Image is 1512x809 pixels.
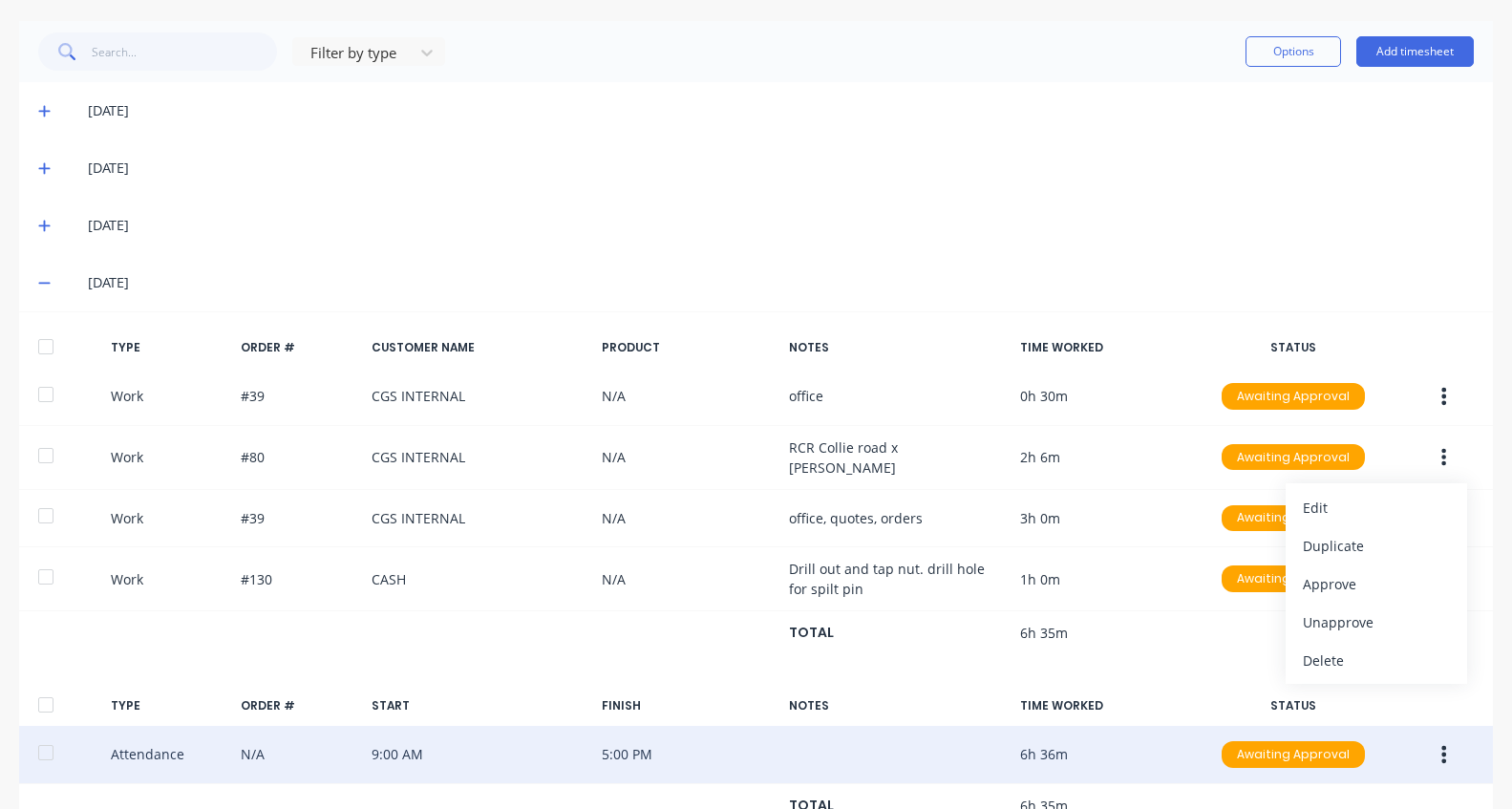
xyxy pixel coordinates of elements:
div: Awaiting Approval [1222,505,1365,532]
div: Awaiting Approval [1222,383,1365,410]
div: ORDER # [241,697,355,714]
div: STATUS [1207,697,1379,714]
div: Edit [1303,494,1450,522]
div: TIME WORKED [1020,697,1192,714]
div: PRODUCT [602,339,774,356]
button: Add timesheet [1356,36,1474,67]
div: FINISH [602,697,774,714]
div: [DATE] [88,215,1474,236]
div: Duplicate [1303,532,1450,560]
div: TYPE [111,339,225,356]
div: TYPE [111,697,225,714]
input: Search... [92,32,278,71]
div: NOTES [789,697,1004,714]
div: Unapprove [1303,608,1450,636]
div: [DATE] [88,100,1474,121]
div: CUSTOMER NAME [372,339,586,356]
button: Options [1246,36,1341,67]
div: Approve [1303,570,1450,598]
div: [DATE] [88,158,1474,179]
div: Delete [1303,647,1450,674]
div: Awaiting Approval [1222,444,1365,471]
div: STATUS [1207,339,1379,356]
div: Awaiting Approval [1222,565,1365,592]
div: START [372,697,586,714]
div: NOTES [789,339,1004,356]
div: [DATE] [88,272,1474,293]
div: ORDER # [241,339,355,356]
div: TIME WORKED [1020,339,1192,356]
div: Awaiting Approval [1222,741,1365,768]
